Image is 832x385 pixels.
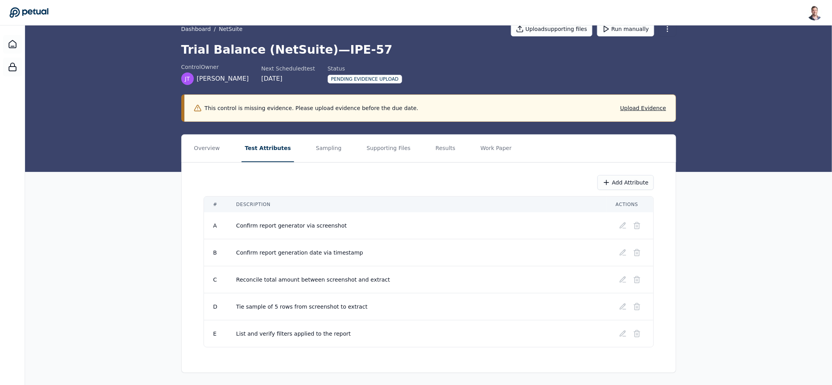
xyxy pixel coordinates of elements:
span: Reconcile total amount between screenshot and extract [236,277,390,283]
h1: Trial Balance (NetSuite) — IPE-57 [181,43,676,57]
th: # [204,197,227,212]
span: List and verify filters applied to the report [236,331,351,337]
p: This control is missing evidence. Please upload evidence before the due date. [205,104,419,112]
div: control Owner [181,63,249,71]
button: Edit test attribute [616,327,630,341]
a: Go to Dashboard [9,7,49,18]
div: [DATE] [261,74,315,83]
th: Actions [606,197,653,212]
span: Confirm report generator via screenshot [236,222,347,229]
span: E [213,331,217,337]
button: Supporting Files [363,135,413,162]
button: Results [433,135,459,162]
span: Confirm report generation date via timestamp [236,249,363,256]
button: NetSuite [219,25,242,33]
a: Dashboard [3,35,22,54]
span: JT [185,75,190,83]
button: Delete test attribute [630,246,644,260]
button: Edit test attribute [616,273,630,287]
th: Description [227,197,606,212]
button: Run manually [597,22,654,36]
span: C [213,277,217,283]
div: Pending Evidence Upload [328,75,402,83]
button: Add Attribute [597,175,653,190]
button: Edit test attribute [616,246,630,260]
button: Delete test attribute [630,219,644,233]
span: B [213,249,217,256]
button: Upload Evidence [620,104,666,112]
a: Dashboard [181,25,211,33]
button: Delete test attribute [630,327,644,341]
span: [PERSON_NAME] [197,74,249,83]
img: Snir Kodesh [807,5,823,20]
div: / [181,25,243,33]
div: Next Scheduled test [261,65,315,72]
span: A [213,222,217,229]
button: Uploadsupporting files [511,22,592,36]
button: Edit test attribute [616,300,630,314]
span: Tie sample of 5 rows from screenshot to extract [236,304,367,310]
button: Work Paper [477,135,515,162]
div: Status [328,65,402,72]
button: Delete test attribute [630,300,644,314]
button: Sampling [313,135,345,162]
a: SOC [3,58,22,76]
button: Test Attributes [242,135,294,162]
button: Overview [191,135,223,162]
span: D [213,304,218,310]
button: Delete test attribute [630,273,644,287]
nav: Tabs [182,135,676,162]
button: Edit test attribute [616,219,630,233]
